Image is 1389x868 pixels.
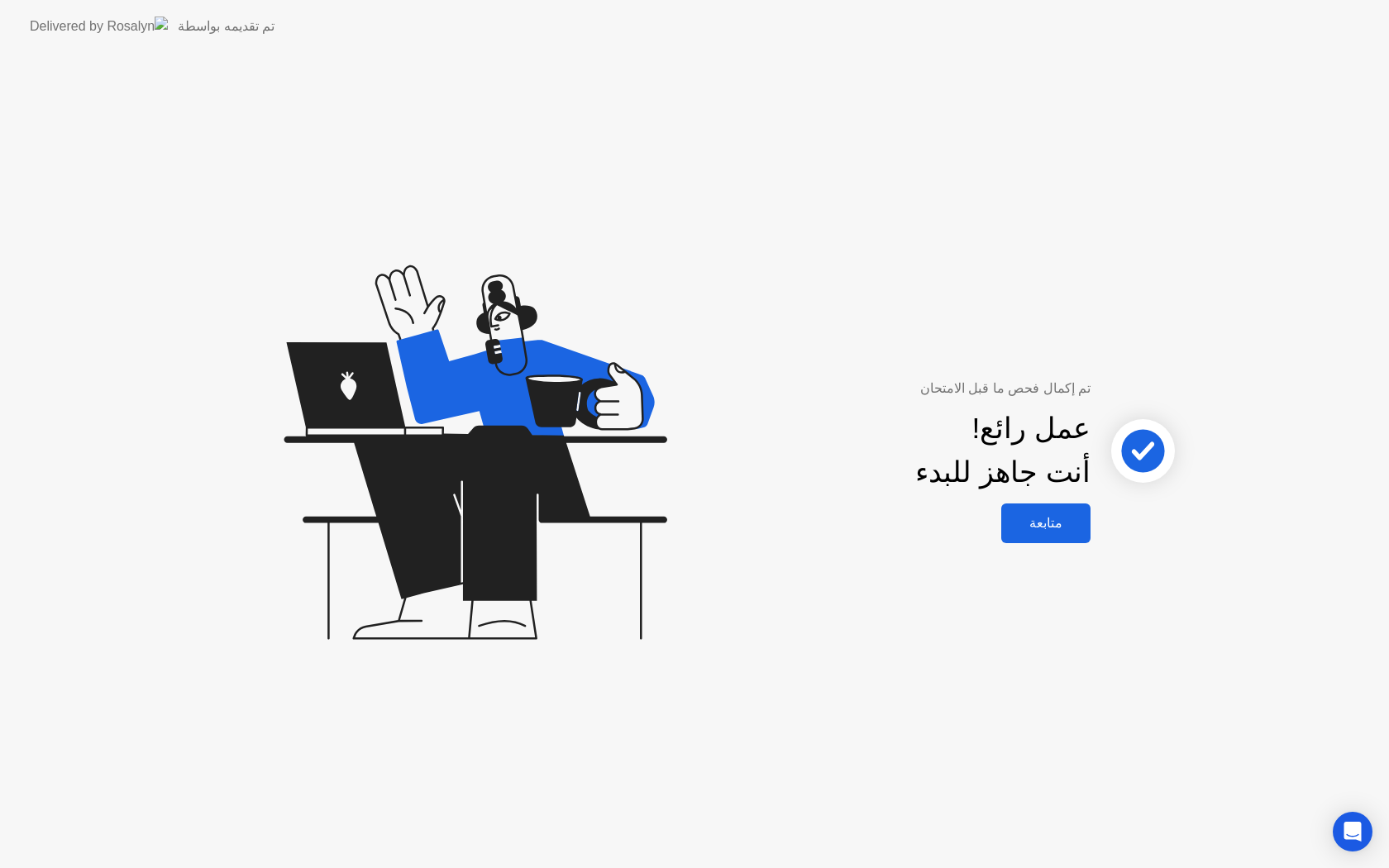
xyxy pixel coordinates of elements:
[1333,812,1372,851] div: Open Intercom Messenger
[749,379,1091,398] div: تم إكمال فحص ما قبل الامتحان
[30,17,168,36] img: Delivered by Rosalyn
[1006,515,1086,531] div: متابعة
[1001,503,1091,543] button: متابعة
[178,17,274,36] div: تم تقديمه بواسطة
[915,407,1091,494] div: عمل رائع! أنت جاهز للبدء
